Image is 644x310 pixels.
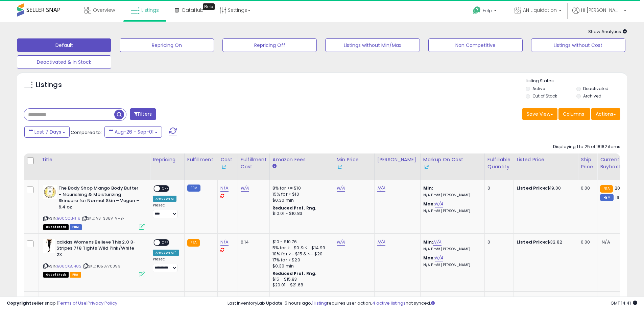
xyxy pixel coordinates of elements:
[517,239,573,245] div: $32.82
[153,196,176,202] div: Amazon AI
[241,156,267,170] div: Fulfillment Cost
[423,209,479,214] p: N/A Profit [PERSON_NAME]
[423,201,435,207] b: Max:
[88,300,117,306] a: Privacy Policy
[483,8,492,13] span: Help
[272,205,317,211] b: Reduced Prof. Rng.
[56,239,139,260] b: adidas Womens Believe This 2.0 3-Stripes 7/8 Tights Wild Pink/White 2X
[611,300,637,306] span: 2025-09-9 14:41 GMT
[272,191,329,197] div: 15% for > $10
[572,7,626,22] a: Hi [PERSON_NAME]
[272,271,317,276] b: Reduced Prof. Rng.
[34,129,61,135] span: Last 7 Days
[600,156,635,170] div: Current Buybox Price
[532,93,557,99] label: Out of Stock
[17,55,111,69] button: Deactivated & In Stock
[522,108,557,120] button: Save View
[272,277,329,282] div: $15 - $15.83
[153,156,182,163] div: Repricing
[377,239,385,246] a: N/A
[473,6,481,15] i: Get Help
[272,251,329,257] div: 10% for >= $15 & <= $20
[615,194,619,201] span: 19
[428,38,523,52] button: Non Competitive
[241,239,264,245] div: 6.14
[581,7,622,13] span: Hi [PERSON_NAME]
[423,263,479,267] p: N/A Profit [PERSON_NAME]
[531,38,625,52] button: Listings without Cost
[600,185,613,193] small: FBA
[517,185,547,191] b: Listed Price:
[517,156,575,163] div: Listed Price
[43,185,145,229] div: ASIN:
[160,186,171,192] span: OFF
[433,239,441,246] a: N/A
[532,86,545,91] label: Active
[272,239,329,245] div: $10 - $10.76
[43,239,145,277] div: ASIN:
[228,300,637,307] div: Last InventoryLab Update: 5 hours ago, requires user action, not synced.
[487,239,508,245] div: 0
[70,224,82,230] span: FBM
[423,255,435,261] b: Max:
[7,300,117,307] div: seller snap | |
[523,7,557,13] span: AN Liquidation
[36,80,62,90] h5: Listings
[435,255,443,261] a: N/A
[17,38,111,52] button: Default
[272,263,329,269] div: $0.30 min
[337,156,372,170] div: Min Price
[468,1,503,22] a: Help
[553,144,620,150] div: Displaying 1 to 25 of 18182 items
[71,129,102,136] span: Compared to:
[82,263,120,269] span: | SKU: 1053770393
[70,272,81,278] span: FBA
[435,201,443,207] a: N/A
[581,185,592,191] div: 0.00
[104,126,162,138] button: Aug-26 - Sep-01
[220,163,235,170] div: Some or all of the values in this column are provided from Inventory Lab.
[241,185,249,192] a: N/A
[423,193,479,198] p: N/A Profit [PERSON_NAME]
[115,129,153,135] span: Aug-26 - Sep-01
[222,38,317,52] button: Repricing Off
[337,239,345,246] a: N/A
[423,239,433,245] b: Min:
[581,156,594,170] div: Ship Price
[220,185,229,192] a: N/A
[600,194,613,201] small: FBM
[272,163,277,169] small: Amazon Fees.
[526,78,627,84] p: Listing States:
[141,7,159,13] span: Listings
[153,257,179,272] div: Preset:
[43,272,69,278] span: All listings that are currently out of stock and unavailable for purchase on Amazon
[220,164,227,170] img: InventoryLab Logo
[272,257,329,263] div: 17% for > $20
[423,247,479,252] p: N/A Profit [PERSON_NAME]
[43,224,69,230] span: All listings that are currently out of stock and unavailable for purchase on Amazon
[615,185,624,191] span: 20.8
[43,185,57,199] img: 415GACDbI3L._SL40_.jpg
[272,282,329,288] div: $20.01 - $21.68
[153,250,179,256] div: Amazon AI *
[325,38,420,52] button: Listings without Min/Max
[272,211,329,217] div: $10.01 - $10.83
[81,216,124,221] span: | SKU: V3-S38V-VHBF
[377,156,418,163] div: [PERSON_NAME]
[57,216,80,221] a: B00COLNTI8
[203,3,215,10] div: Tooltip anchor
[220,239,229,246] a: N/A
[517,239,547,245] b: Listed Price:
[182,7,204,13] span: DataHub
[602,239,610,245] span: N/A
[272,156,331,163] div: Amazon Fees
[42,156,147,163] div: Title
[58,185,141,212] b: The Body Shop Mango Body Butter – Nourishing & Moisturizing Skincare for Normal Skin – Vegan – 6....
[93,7,115,13] span: Overview
[187,156,215,163] div: Fulfillment
[591,108,620,120] button: Actions
[58,300,87,306] a: Terms of Use
[517,185,573,191] div: $19.00
[581,239,592,245] div: 0.00
[423,156,482,170] div: Markup on Cost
